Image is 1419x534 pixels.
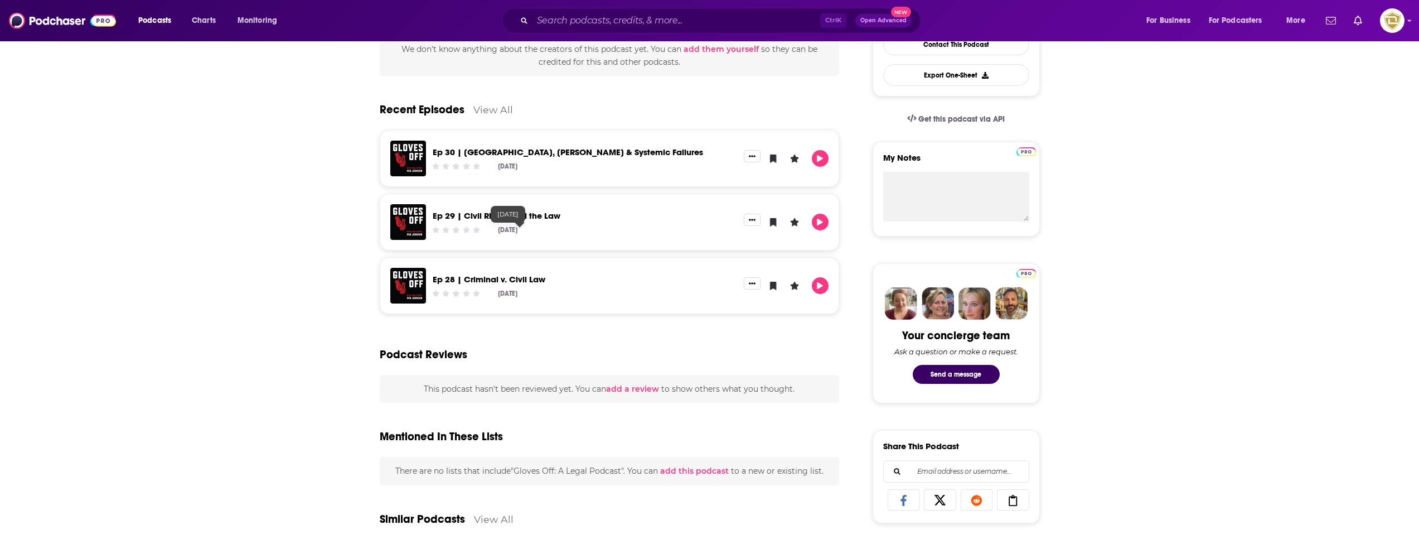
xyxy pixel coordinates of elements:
button: Bookmark Episode [765,214,782,230]
button: open menu [1139,12,1204,30]
button: Leave a Rating [786,214,803,230]
a: View All [474,513,514,525]
input: Search podcasts, credits, & more... [532,12,820,30]
button: Show More Button [744,150,761,162]
span: For Business [1146,13,1190,28]
button: Open AdvancedNew [855,14,912,27]
a: Share on X/Twitter [924,489,956,511]
button: open menu [1202,12,1278,30]
label: My Notes [883,152,1029,172]
span: For Podcasters [1209,13,1262,28]
a: Similar Podcasts [380,512,465,526]
div: [DATE] [498,290,517,297]
a: Copy Link [997,489,1029,511]
img: Jon Profile [995,287,1028,320]
div: [DATE] [498,162,517,170]
a: Ep 29 | Civil Rights and the Law [433,210,560,221]
button: Play [812,277,829,294]
div: [DATE] [491,206,525,223]
img: Sydney Profile [885,287,917,320]
a: Ep 30 | Oxford High School, Samuel Sterling & Systemic Failures [433,147,703,157]
div: Search podcasts, credits, & more... [512,8,932,33]
img: Podchaser Pro [1016,147,1036,156]
h3: Podcast Reviews [380,348,467,362]
button: open menu [230,12,292,30]
a: Charts [185,12,222,30]
span: Logged in as desouzainjurylawyers [1380,8,1405,33]
button: Leave a Rating [786,277,803,294]
a: View All [473,104,513,116]
img: User Profile [1380,8,1405,33]
span: Charts [192,13,216,28]
a: Recent Episodes [380,103,464,117]
img: Jules Profile [958,287,991,320]
button: open menu [1278,12,1319,30]
a: Share on Facebook [888,489,920,511]
button: Show More Button [744,277,761,290]
h3: Share This Podcast [883,441,959,451]
a: Show notifications dropdown [1321,11,1340,30]
button: add them yourself [684,45,759,54]
div: Community Rating: 0 out of 5 [430,162,481,170]
span: Monitoring [238,13,277,28]
button: open menu [130,12,186,30]
span: There are no lists that include "Gloves Off: A Legal Podcast" . You can to a new or existing list. [395,466,824,476]
button: Leave a Rating [786,150,803,167]
img: Ep 28 | Criminal v. Civil Law [390,268,426,304]
img: Podchaser - Follow, Share and Rate Podcasts [9,10,116,31]
div: Community Rating: 0 out of 5 [430,289,481,297]
span: New [891,7,911,17]
button: add a review [606,383,659,395]
img: Ep 30 | Oxford High School, Samuel Sterling & Systemic Failures [390,141,426,176]
input: Email address or username... [893,461,1020,482]
button: Play [812,214,829,230]
a: Get this podcast via API [898,105,1014,133]
div: [DATE] [498,226,517,234]
span: This podcast hasn't been reviewed yet. You can to show others what you thought. [424,384,795,394]
button: Play [812,150,829,167]
button: Show profile menu [1380,8,1405,33]
a: Pro website [1016,146,1036,156]
img: Ep 29 | Civil Rights and the Law [390,204,426,240]
img: Barbara Profile [922,287,954,320]
button: Show More Button [744,214,761,226]
div: Your concierge team [902,329,1010,343]
span: More [1286,13,1305,28]
span: Podcasts [138,13,171,28]
h2: Mentioned In These Lists [380,430,503,444]
img: Podchaser Pro [1016,269,1036,278]
span: Get this podcast via API [918,114,1005,124]
button: Export One-Sheet [883,64,1029,86]
div: Community Rating: 0 out of 5 [430,225,481,234]
button: Bookmark Episode [765,277,782,294]
button: Bookmark Episode [765,150,782,167]
span: We don't know anything about the creators of this podcast yet . You can so they can be credited f... [401,44,817,66]
span: Open Advanced [860,18,907,23]
span: Ctrl K [820,13,846,28]
span: add this podcast [660,466,729,476]
div: Search followers [883,460,1029,483]
a: Pro website [1016,267,1036,278]
a: Show notifications dropdown [1349,11,1367,30]
button: Send a message [913,365,1000,384]
a: Ep 28 | Criminal v. Civil Law [433,274,545,285]
div: Ask a question or make a request. [894,347,1018,356]
a: Share on Reddit [961,489,993,511]
a: Contact This Podcast [883,33,1029,55]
